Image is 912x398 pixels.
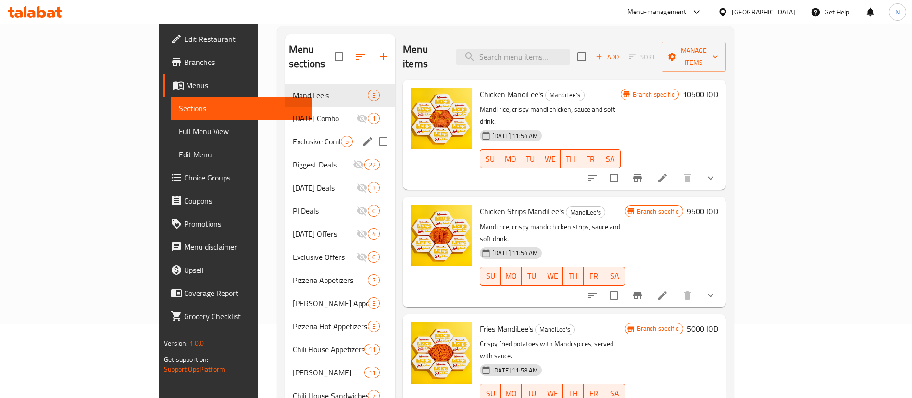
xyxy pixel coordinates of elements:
h6: 9500 IQD [687,205,718,218]
button: Branch-specific-item [626,284,649,307]
span: Select section first [623,50,662,64]
div: [PERSON_NAME]11 [285,361,395,384]
button: SA [600,149,621,168]
button: MO [500,149,521,168]
span: [PERSON_NAME] [293,367,364,378]
a: Coupons [163,189,312,212]
span: FR [584,152,597,166]
button: delete [676,167,699,190]
span: Chicken Strips MandiLee's [480,204,564,218]
span: Grocery Checklist [184,310,304,322]
div: [DATE] Combo1 [285,107,395,130]
span: Promotions [184,218,304,230]
span: WE [546,269,559,283]
div: PI Deals0 [285,199,395,222]
img: Chicken Strips MandiLee's [411,205,472,266]
div: MandiLee's [293,90,368,101]
span: [DATE] Offers [293,228,356,240]
span: MO [504,152,517,166]
span: [PERSON_NAME] Appetizers [293,297,368,309]
div: Chili House Appetizers [293,344,364,355]
span: Exclusive Offers [293,251,356,263]
span: Select all sections [329,47,349,67]
a: Full Menu View [171,120,312,143]
span: Branch specific [629,90,678,99]
svg: Inactive section [353,159,364,170]
div: Exclusive Combos5edit [285,130,395,153]
span: 4 [368,230,379,239]
span: Add [594,51,620,63]
span: 1.0.0 [189,337,204,349]
button: SU [480,267,501,286]
span: 3 [368,91,379,100]
a: Edit Restaurant [163,27,312,51]
button: FR [580,149,600,168]
div: Ramadan Combo [293,113,356,124]
button: WE [542,267,563,286]
p: Mandi rice, crispy mandi chicken strips, sauce and soft drink. [480,221,625,245]
span: 0 [368,253,379,262]
div: MandiLee's3 [285,84,395,107]
button: TH [563,267,584,286]
span: 3 [368,183,379,193]
svg: Inactive section [356,113,368,124]
div: Pizzeria Appetizers [293,274,368,286]
div: items [364,344,380,355]
button: edit [361,134,375,149]
span: Menu disclaimer [184,241,304,253]
div: items [368,228,380,240]
span: 7 [368,276,379,285]
button: FR [584,267,604,286]
button: WE [540,149,561,168]
span: 1 [368,114,379,123]
div: items [368,297,380,309]
span: 5 [341,137,352,146]
span: Coupons [184,195,304,206]
a: Promotions [163,212,312,235]
h2: Menu items [403,42,445,71]
span: [DATE] 11:54 AM [488,131,542,141]
span: Manage items [669,45,718,69]
div: Pizzeria Hot Appetizers [293,321,368,332]
a: Menus [163,74,312,97]
div: items [364,159,380,170]
span: MandiLee's [546,90,584,101]
span: Sort sections [349,45,372,68]
div: Ramadan Deals [293,182,356,193]
span: Exclusive Combos [293,136,341,147]
div: [DATE] Offers4 [285,222,395,245]
button: sort-choices [581,167,604,190]
div: [DATE] Deals3 [285,176,395,199]
img: Fries MandiLee's [411,322,472,384]
div: Exclusive Offers0 [285,245,395,269]
div: Lees Sandwiches [293,367,364,378]
span: TU [525,269,538,283]
h6: 5000 IQD [687,322,718,335]
button: Add section [372,45,395,68]
div: items [368,182,380,193]
button: sort-choices [581,284,604,307]
span: 0 [368,206,379,216]
button: MO [501,267,522,286]
div: Menu-management [627,6,687,18]
a: Sections [171,97,312,120]
div: MandiLee's [545,90,585,101]
div: items [368,321,380,332]
svg: Inactive section [356,182,368,193]
a: Edit menu item [657,290,668,301]
span: Edit Menu [179,149,304,160]
span: 22 [365,160,379,169]
button: Branch-specific-item [626,167,649,190]
span: 3 [368,299,379,308]
div: Biggest Deals22 [285,153,395,176]
a: Coverage Report [163,282,312,305]
div: MandiLee's [535,324,575,335]
span: [DATE] Deals [293,182,356,193]
div: [PERSON_NAME] Appetizers3 [285,292,395,315]
span: Edit Restaurant [184,33,304,45]
span: Coverage Report [184,287,304,299]
span: [DATE] 11:58 AM [488,366,542,375]
span: Fries MandiLee's [480,321,533,336]
span: TU [524,152,537,166]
